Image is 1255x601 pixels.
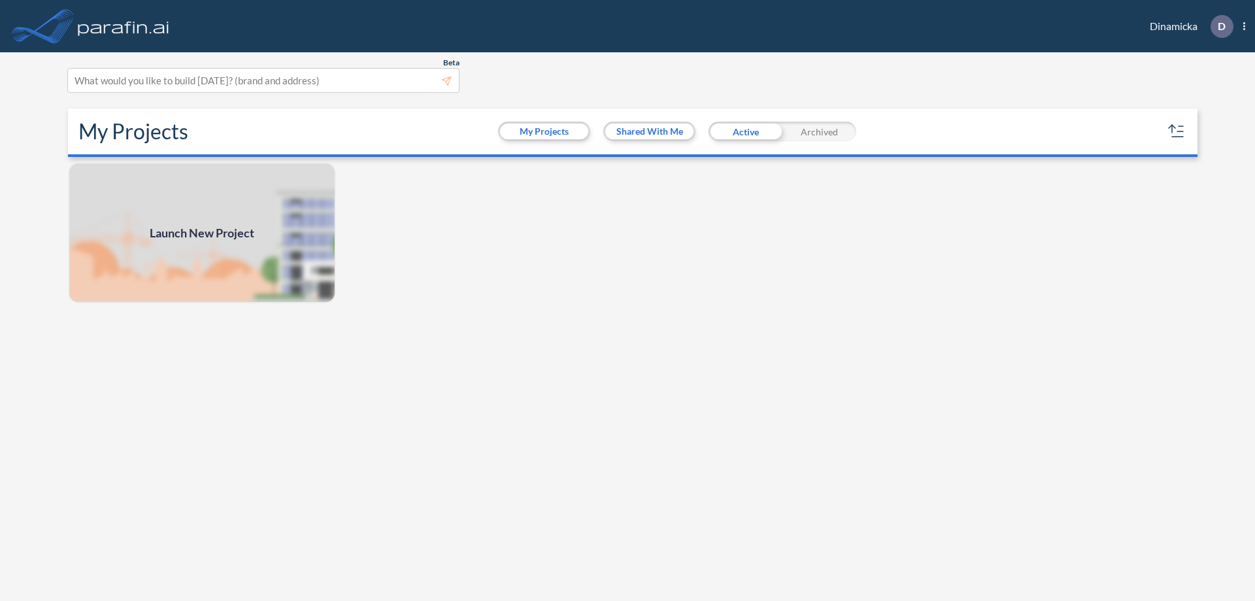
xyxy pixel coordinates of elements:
[1166,121,1187,142] button: sort
[782,122,856,141] div: Archived
[1218,20,1226,32] p: D
[78,119,188,144] h2: My Projects
[75,13,172,39] img: logo
[500,124,588,139] button: My Projects
[605,124,694,139] button: Shared With Me
[709,122,782,141] div: Active
[68,162,336,303] a: Launch New Project
[443,58,460,68] span: Beta
[68,162,336,303] img: add
[1130,15,1245,38] div: Dinamicka
[150,224,254,242] span: Launch New Project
